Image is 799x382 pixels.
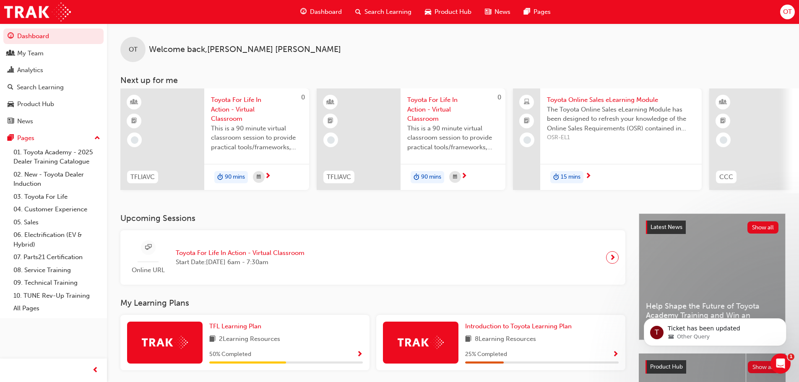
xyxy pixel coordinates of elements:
[301,94,305,101] span: 0
[145,242,151,253] span: sessionType_ONLINE_URL-icon
[328,97,333,108] span: learningResourceType_INSTRUCTOR_LED-icon
[127,265,169,275] span: Online URL
[17,117,33,126] div: News
[547,133,695,143] span: OSR-EL1
[209,334,216,345] span: book-icon
[561,172,580,182] span: 15 mins
[425,7,431,17] span: car-icon
[357,351,363,359] span: Show Progress
[10,146,104,168] a: 01. Toyota Academy - 2025 Dealer Training Catalogue
[524,116,530,127] span: booktick-icon
[513,88,702,190] a: Toyota Online Sales eLearning ModuleThe Toyota Online Sales eLearning Module has been designed to...
[465,322,575,331] a: Introduction to Toyota Learning Plan
[8,135,14,142] span: pages-icon
[485,7,491,17] span: news-icon
[3,130,104,146] button: Pages
[3,29,104,44] a: Dashboard
[3,114,104,129] a: News
[719,172,733,182] span: CCC
[10,251,104,264] a: 07. Parts21 Certification
[209,322,261,330] span: TFL Learning Plan
[780,5,795,19] button: OT
[327,136,335,144] span: learningRecordVerb_NONE-icon
[553,172,559,183] span: duration-icon
[609,252,616,263] span: next-icon
[3,46,104,61] a: My Team
[10,203,104,216] a: 04. Customer Experience
[453,172,457,182] span: calendar-icon
[142,336,188,349] img: Trak
[747,221,779,234] button: Show all
[517,3,557,21] a: pages-iconPages
[465,322,572,330] span: Introduction to Toyota Learning Plan
[10,302,104,315] a: All Pages
[612,351,619,359] span: Show Progress
[17,49,44,58] div: My Team
[421,172,441,182] span: 90 mins
[783,7,792,17] span: OT
[631,301,799,359] iframe: Intercom notifications message
[524,7,530,17] span: pages-icon
[300,7,307,17] span: guage-icon
[414,172,419,183] span: duration-icon
[355,7,361,17] span: search-icon
[8,33,14,40] span: guage-icon
[317,88,505,190] a: 0TFLIAVCToyota For Life In Action - Virtual ClassroomThis is a 90 minute virtual classroom sessio...
[225,172,245,182] span: 90 mins
[645,360,779,374] a: Product HubShow all
[310,7,342,17] span: Dashboard
[407,95,499,124] span: Toyota For Life In Action - Virtual Classroom
[3,27,104,130] button: DashboardMy TeamAnalyticsSearch LearningProduct HubNews
[10,216,104,229] a: 05. Sales
[497,94,501,101] span: 0
[120,298,625,308] h3: My Learning Plans
[107,75,799,85] h3: Next up for me
[211,124,302,152] span: This is a 90 minute virtual classroom session to provide practical tools/frameworks, behaviours a...
[748,361,779,373] button: Show all
[435,7,471,17] span: Product Hub
[788,353,794,360] span: 1
[8,50,14,57] span: people-icon
[475,334,536,345] span: 8 Learning Resources
[4,3,71,21] img: Trak
[720,116,726,127] span: booktick-icon
[650,363,683,370] span: Product Hub
[327,172,351,182] span: TFLIAVC
[257,172,261,182] span: calendar-icon
[120,213,625,223] h3: Upcoming Sessions
[465,350,507,359] span: 25 % Completed
[129,45,138,55] span: OT
[524,97,530,108] span: laptop-icon
[94,133,100,144] span: up-icon
[17,99,54,109] div: Product Hub
[478,3,517,21] a: news-iconNews
[120,88,309,190] a: 0TFLIAVCToyota For Life In Action - Virtual ClassroomThis is a 90 minute virtual classroom sessio...
[720,97,726,108] span: learningResourceType_INSTRUCTOR_LED-icon
[465,334,471,345] span: book-icon
[398,336,444,349] img: Trak
[3,96,104,112] a: Product Hub
[585,173,591,180] span: next-icon
[3,80,104,95] a: Search Learning
[209,350,251,359] span: 50 % Completed
[92,365,99,376] span: prev-icon
[130,172,155,182] span: TFLIAVC
[357,349,363,360] button: Show Progress
[209,322,265,331] a: TFL Learning Plan
[149,45,341,55] span: Welcome back , [PERSON_NAME] [PERSON_NAME]
[176,257,305,267] span: Start Date: [DATE] 6am - 7:30am
[646,221,778,234] a: Latest NewsShow all
[17,83,64,92] div: Search Learning
[10,229,104,251] a: 06. Electrification (EV & Hybrid)
[10,276,104,289] a: 09. Technical Training
[461,173,467,180] span: next-icon
[720,136,727,144] span: learningRecordVerb_NONE-icon
[10,190,104,203] a: 03. Toyota For Life
[407,124,499,152] span: This is a 90 minute virtual classroom session to provide practical tools/frameworks, behaviours a...
[10,289,104,302] a: 10. TUNE Rev-Up Training
[770,353,791,374] iframe: Intercom live chat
